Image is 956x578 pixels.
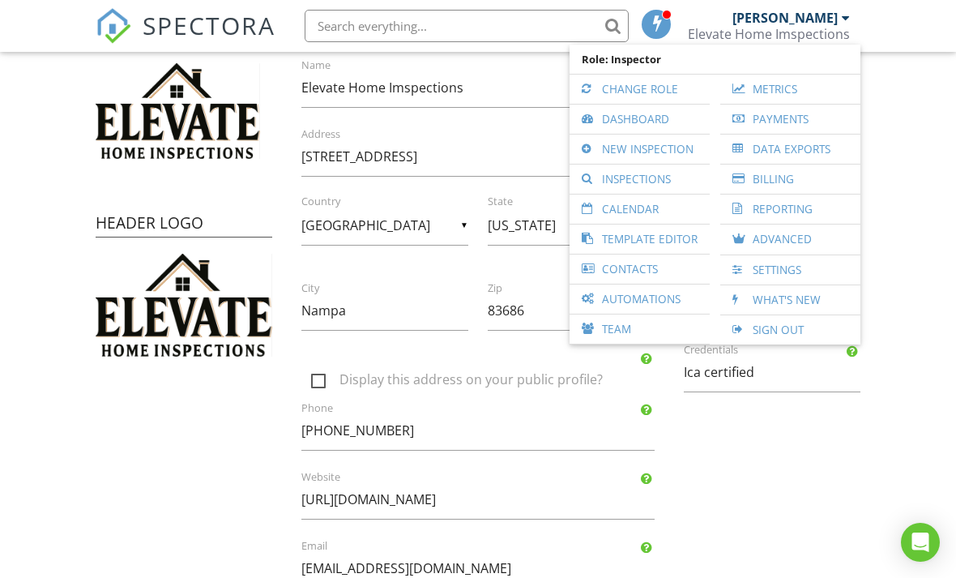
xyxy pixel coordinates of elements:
[96,22,275,56] a: SPECTORA
[578,165,702,194] a: Inspections
[96,63,260,159] img: Screen%20Shot%202025-07-31%20at%2011.42.00%20AM.png
[578,195,702,224] a: Calendar
[96,212,272,238] h4: Header Logo
[728,285,852,315] a: What's New
[578,225,702,254] a: Template Editor
[732,10,838,26] div: [PERSON_NAME]
[578,75,702,104] a: Change Role
[728,165,852,194] a: Billing
[728,135,852,164] a: Data Exports
[578,135,702,164] a: New Inspection
[578,315,702,344] a: Team
[301,480,655,520] input: https://www.spectora.com
[728,225,852,255] a: Advanced
[488,195,674,209] label: State
[96,8,131,44] img: The Best Home Inspection Software - Spectora
[728,255,852,285] a: Settings
[688,26,850,42] div: Elevate Home Imspections
[728,75,852,104] a: Metrics
[901,523,940,562] div: Open Intercom Messenger
[96,254,272,357] img: Screen%20Shot%202025-07-31%20at%2011.42.00%20AM.png
[728,105,852,134] a: Payments
[143,8,275,42] span: SPECTORA
[301,195,488,209] label: Country
[684,343,880,358] label: Credentials
[728,195,852,224] a: Reporting
[578,255,702,284] a: Contacts
[578,105,702,134] a: Dashboard
[578,285,702,314] a: Automations
[311,372,664,392] label: Display this address on your public profile?
[305,10,629,42] input: Search everything...
[578,45,852,74] span: Role: Inspector
[728,315,852,345] a: Sign Out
